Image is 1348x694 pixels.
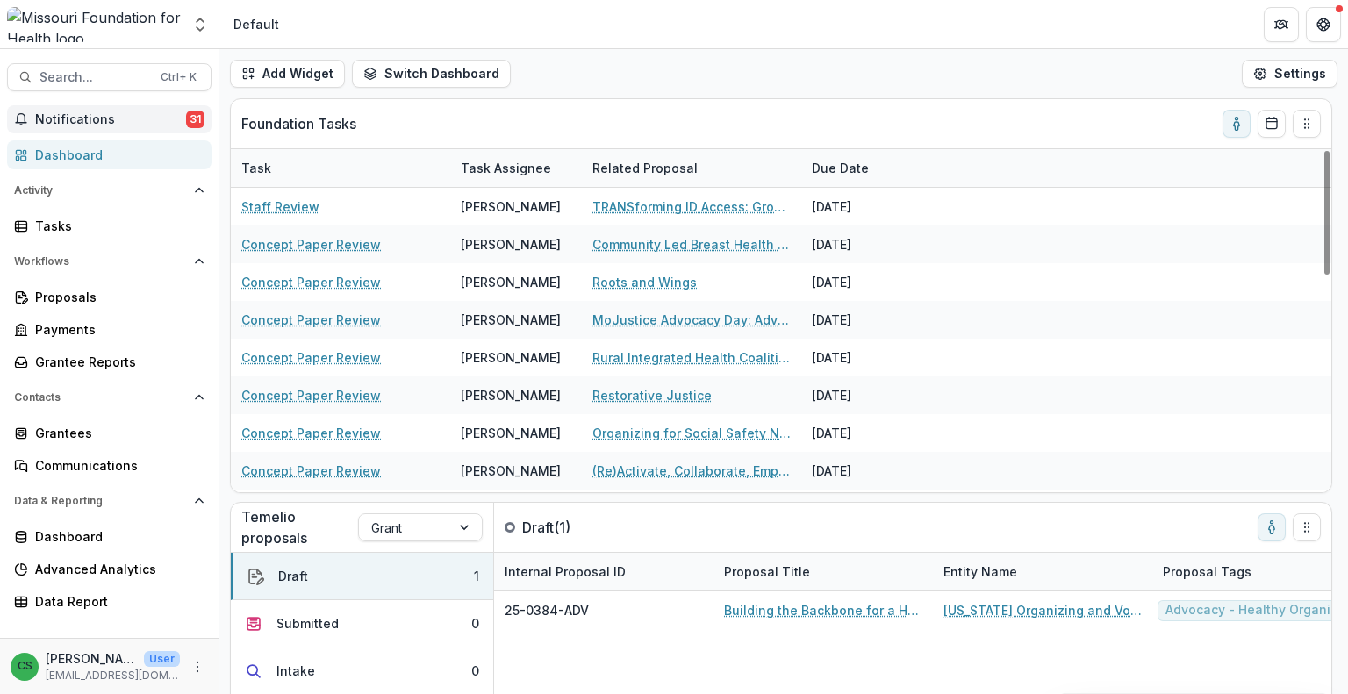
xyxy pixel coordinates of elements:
div: Proposal Title [713,553,933,590]
p: Temelio proposals [241,506,358,548]
nav: breadcrumb [226,11,286,37]
img: Missouri Foundation for Health logo [7,7,181,42]
div: 0 [471,614,479,633]
div: Entity Name [933,562,1028,581]
a: Dashboard [7,140,212,169]
button: Partners [1264,7,1299,42]
div: [DATE] [801,225,933,263]
div: [DATE] [801,376,933,414]
button: Notifications31 [7,105,212,133]
button: Submitted0 [231,600,493,647]
div: Internal Proposal ID [494,562,636,581]
div: Advanced Analytics [35,560,197,578]
button: Draft1 [231,553,493,600]
p: [EMAIL_ADDRESS][DOMAIN_NAME] [46,668,180,683]
div: Related Proposal [582,149,801,187]
a: Rural Integrated Health Coalition: Advancing Health Equity in [GEOGRAPHIC_DATA][US_STATE] [592,348,791,367]
button: Open entity switcher [188,7,212,42]
div: [DATE] [801,490,933,527]
div: [DATE] [801,414,933,452]
div: Ctrl + K [157,68,200,87]
div: Entity Name [933,553,1152,590]
a: Grantees [7,419,212,447]
div: Chase Shiflet [18,661,32,672]
a: Community Led Breast Health Regional Hubs for Sustained System Change [592,235,791,254]
div: Data Report [35,592,197,611]
a: TRANSforming ID Access: Growing Capacity to Defend & Expand Gender Marker Changes [592,197,791,216]
button: Open Contacts [7,383,212,411]
div: Proposals [35,288,197,306]
button: Drag [1293,110,1321,138]
button: Switch Dashboard [352,60,511,88]
button: Drag [1293,513,1321,541]
a: (Re)Activate, Collaborate, Empower: [US_STATE]’s Blueprint for Preventing [MEDICAL_DATA] [592,461,791,480]
a: Dashboard [7,522,212,551]
button: Get Help [1306,7,1341,42]
span: Workflows [14,255,187,268]
a: [US_STATE] Organizing and Voter Engagement Collaborative [943,601,1142,619]
div: Proposal Tags [1152,562,1262,581]
span: Notifications [35,112,186,127]
div: 1 [474,567,479,585]
div: [DATE] [801,263,933,301]
div: Draft [278,567,308,585]
div: [DATE] [801,452,933,490]
div: Grantees [35,424,197,442]
div: Dashboard [35,527,197,546]
button: toggle-assigned-to-me [1223,110,1251,138]
div: Internal Proposal ID [494,553,713,590]
button: Search... [7,63,212,91]
p: Draft ( 1 ) [522,517,654,538]
button: Open Data & Reporting [7,487,212,515]
div: Related Proposal [582,159,708,177]
span: 25-0384-ADV [505,601,589,619]
div: Due Date [801,149,933,187]
button: Open Workflows [7,247,212,275]
a: Restorative Justice [592,386,712,404]
button: Calendar [1258,110,1286,138]
button: Settings [1242,60,1337,88]
a: Tasks [7,211,212,240]
a: Communications [7,451,212,480]
a: MoJustice Advocacy Day: Advancing Health and Justice Equity in [US_STATE] for Formerly and Curren... [592,311,791,329]
a: Advanced Analytics [7,554,212,583]
span: Search... [39,70,150,85]
div: Payments [35,320,197,339]
div: [DATE] [801,301,933,339]
span: Activity [14,184,187,197]
div: 0 [471,662,479,680]
div: Default [233,15,279,33]
a: Roots and Wings [592,273,697,291]
span: Data & Reporting [14,495,187,507]
div: Dashboard [35,146,197,164]
div: Submitted [276,614,339,633]
a: Data Report [7,587,212,616]
div: Communications [35,456,197,475]
span: Contacts [14,391,187,404]
a: Building the Backbone for a Healthier [US_STATE] [724,601,922,619]
div: Proposal Title [713,562,821,581]
button: Add Widget [230,60,345,88]
a: Grantee Reports [7,347,212,376]
span: 31 [186,111,204,128]
a: Organizing for Social Safety Nets in Rural [US_STATE] [592,424,791,442]
button: More [187,656,208,677]
button: Open Activity [7,176,212,204]
p: User [144,651,180,667]
div: [DATE] [801,188,933,225]
div: Grantee Reports [35,353,197,371]
p: [PERSON_NAME] [46,649,137,668]
div: Intake [276,662,315,680]
div: Due Date [801,159,879,177]
div: [DATE] [801,339,933,376]
a: Payments [7,315,212,344]
button: toggle-assigned-to-me [1258,513,1286,541]
a: Proposals [7,283,212,311]
div: Tasks [35,217,197,235]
